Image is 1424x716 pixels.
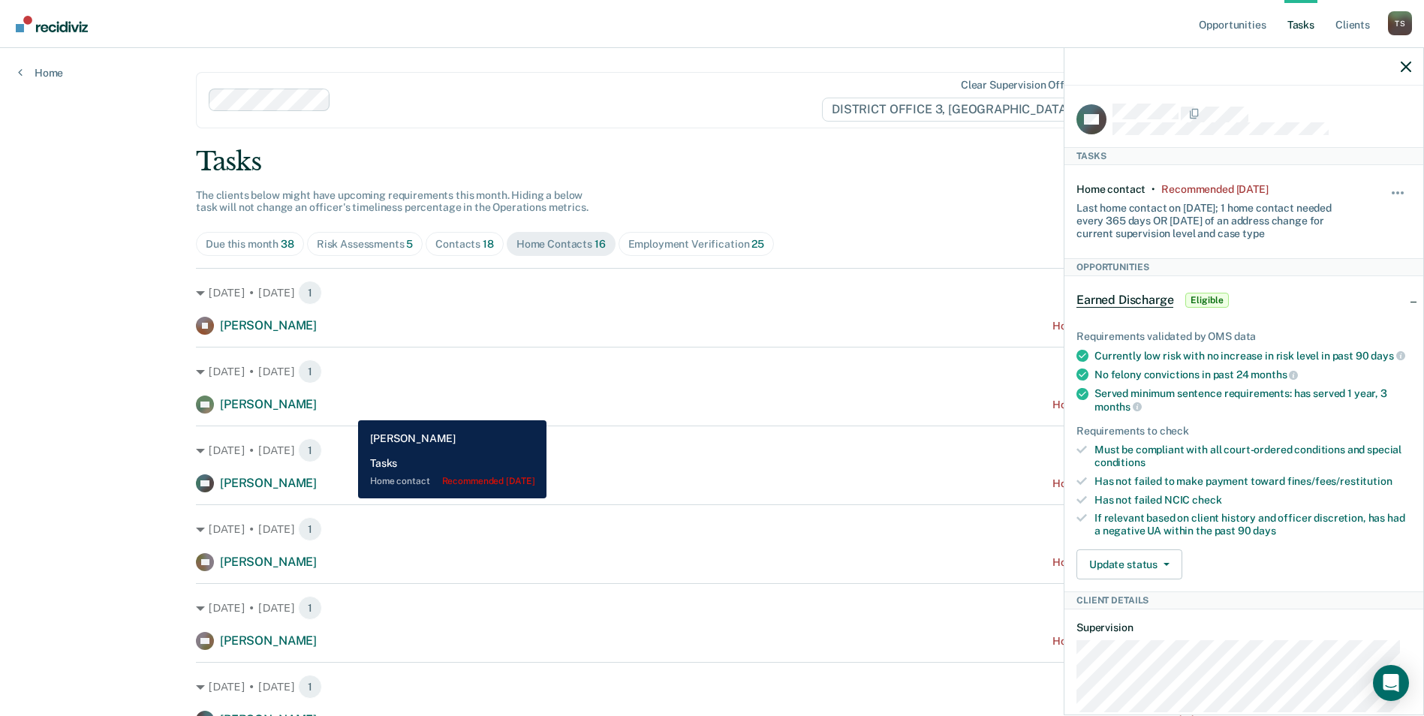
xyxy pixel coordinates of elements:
[298,360,322,384] span: 1
[196,596,1228,620] div: [DATE] • [DATE]
[1388,11,1412,35] div: T S
[196,360,1228,384] div: [DATE] • [DATE]
[1076,196,1356,239] div: Last home contact on [DATE]; 1 home contact needed every 365 days OR [DATE] of an address change ...
[1388,11,1412,35] button: Profile dropdown button
[751,238,764,250] span: 25
[1052,399,1228,411] div: Home contact recommended [DATE]
[196,517,1228,541] div: [DATE] • [DATE]
[1185,293,1228,308] span: Eligible
[1094,368,1411,381] div: No felony convictions in past 24
[1094,349,1411,363] div: Currently low risk with no increase in risk level in past 90
[298,675,322,699] span: 1
[1052,635,1228,648] div: Home contact recommended [DATE]
[206,238,294,251] div: Due this month
[1094,475,1411,488] div: Has not failed to make payment toward
[628,238,764,251] div: Employment Verification
[196,675,1228,699] div: [DATE] • [DATE]
[1064,276,1423,324] div: Earned DischargeEligible
[1094,494,1411,507] div: Has not failed NCIC
[1371,350,1404,362] span: days
[1094,401,1142,413] span: months
[196,189,589,214] span: The clients below might have upcoming requirements this month. Hiding a below task will not chang...
[220,555,317,569] span: [PERSON_NAME]
[220,397,317,411] span: [PERSON_NAME]
[1076,621,1411,634] dt: Supervision
[298,281,322,305] span: 1
[1064,147,1423,165] div: Tasks
[220,476,317,490] span: [PERSON_NAME]
[1253,525,1275,537] span: days
[1076,425,1411,438] div: Requirements to check
[298,596,322,620] span: 1
[196,281,1228,305] div: [DATE] • [DATE]
[16,16,88,32] img: Recidiviz
[406,238,413,250] span: 5
[196,146,1228,177] div: Tasks
[1251,369,1298,381] span: months
[1076,330,1411,343] div: Requirements validated by OMS data
[1052,477,1228,490] div: Home contact recommended [DATE]
[1064,258,1423,276] div: Opportunities
[1373,665,1409,701] div: Open Intercom Messenger
[298,438,322,462] span: 1
[317,238,414,251] div: Risk Assessments
[483,238,494,250] span: 18
[1076,549,1182,579] button: Update status
[1161,183,1268,196] div: Recommended 2 months ago
[18,66,63,80] a: Home
[1094,512,1411,537] div: If relevant based on client history and officer discretion, has had a negative UA within the past 90
[1094,387,1411,413] div: Served minimum sentence requirements: has served 1 year, 3
[281,238,294,250] span: 38
[196,438,1228,462] div: [DATE] • [DATE]
[595,238,606,250] span: 16
[1076,293,1173,308] span: Earned Discharge
[1152,183,1155,196] div: •
[435,238,494,251] div: Contacts
[516,238,606,251] div: Home Contacts
[220,633,317,648] span: [PERSON_NAME]
[1064,591,1423,609] div: Client Details
[1094,444,1411,469] div: Must be compliant with all court-ordered conditions and special
[1052,556,1228,569] div: Home contact recommended [DATE]
[822,98,1091,122] span: DISTRICT OFFICE 3, [GEOGRAPHIC_DATA]
[1076,183,1146,196] div: Home contact
[1094,456,1146,468] span: conditions
[298,517,322,541] span: 1
[1287,475,1392,487] span: fines/fees/restitution
[220,318,317,332] span: [PERSON_NAME]
[1052,320,1228,332] div: Home contact recommended [DATE]
[961,79,1088,92] div: Clear supervision officers
[1192,494,1221,506] span: check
